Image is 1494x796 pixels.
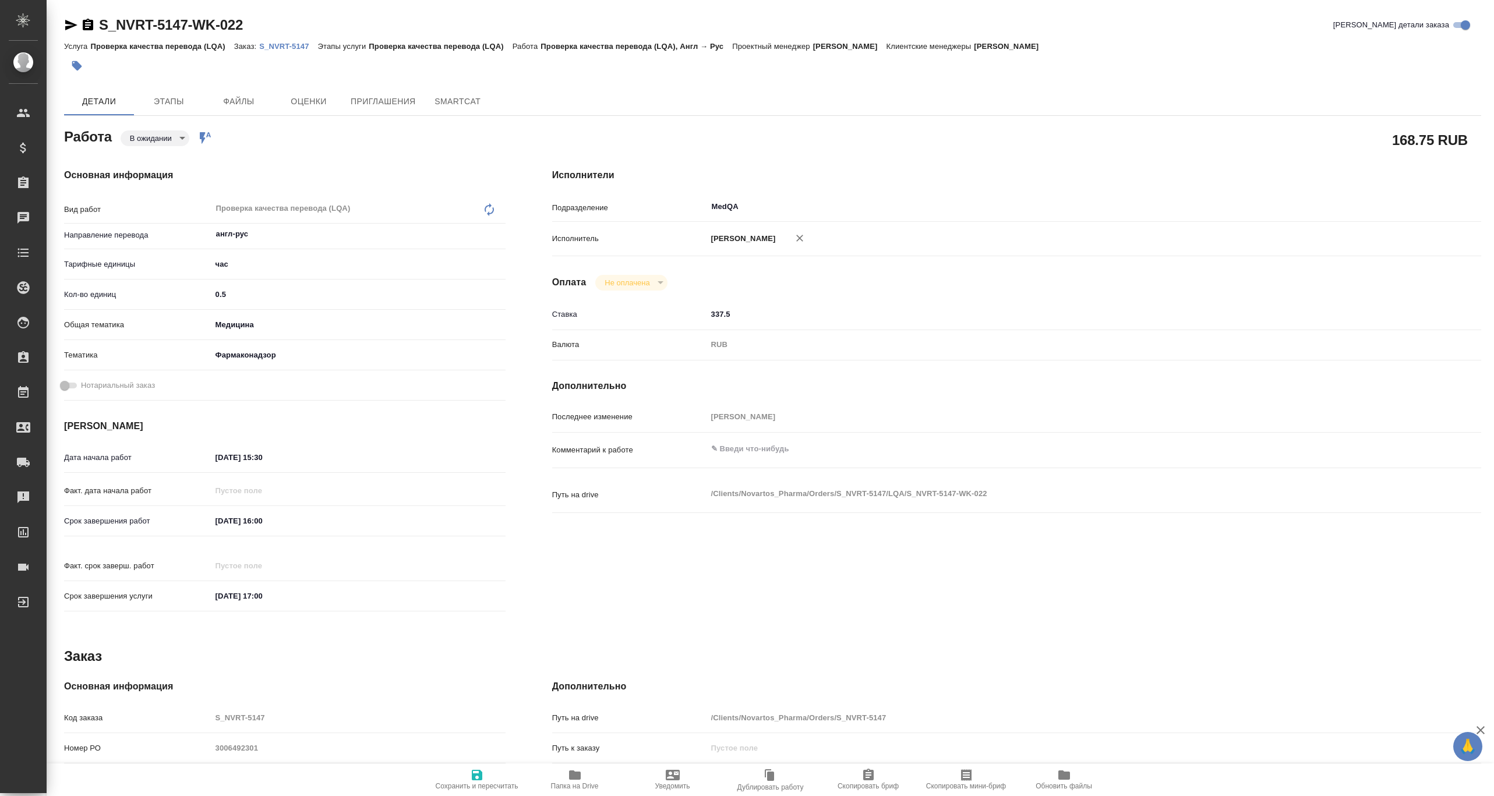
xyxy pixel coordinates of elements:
h4: Основная информация [64,168,506,182]
h4: [PERSON_NAME] [64,419,506,433]
input: Пустое поле [707,709,1404,726]
h4: Оплата [552,275,587,289]
h4: Исполнители [552,168,1481,182]
span: [PERSON_NAME] детали заказа [1333,19,1449,31]
p: Проверка качества перевода (LQA) [90,42,234,51]
span: Дублировать работу [737,783,804,791]
p: Исполнитель [552,233,707,245]
p: [PERSON_NAME] [813,42,886,51]
div: В ожидании [595,275,667,291]
p: Срок завершения услуги [64,590,211,602]
button: Дублировать работу [722,763,820,796]
h4: Дополнительно [552,680,1481,694]
p: [PERSON_NAME] [974,42,1047,51]
p: Тематика [64,349,211,361]
p: Тарифные единицы [64,259,211,270]
span: Скопировать мини-бриф [926,782,1006,790]
input: Пустое поле [211,482,313,499]
div: час [211,254,506,274]
span: Скопировать бриф [838,782,899,790]
button: Скопировать мини-бриф [917,763,1015,796]
span: Сохранить и пересчитать [436,782,518,790]
p: Проверка качества перевода (LQA), Англ → Рус [541,42,732,51]
input: ✎ Введи что-нибудь [211,512,313,529]
button: Скопировать бриф [820,763,917,796]
span: Приглашения [351,94,416,109]
textarea: /Clients/Novartos_Pharma/Orders/S_NVRT-5147/LQA/S_NVRT-5147-WK-022 [707,484,1404,504]
button: Обновить файлы [1015,763,1113,796]
p: Проверка качества перевода (LQA) [369,42,512,51]
input: Пустое поле [211,557,313,574]
p: Срок завершения работ [64,515,211,527]
div: RUB [707,335,1404,355]
p: Направление перевода [64,229,211,241]
span: Этапы [141,94,197,109]
h2: 168.75 RUB [1392,130,1468,150]
p: Кол-во единиц [64,289,211,300]
input: ✎ Введи что-нибудь [707,306,1404,323]
span: Нотариальный заказ [81,380,155,391]
p: Ставка [552,309,707,320]
span: Файлы [211,94,267,109]
input: Пустое поле [707,740,1404,756]
p: Работа [513,42,541,51]
p: Факт. дата начала работ [64,485,211,497]
input: ✎ Введи что-нибудь [211,449,313,466]
div: Медицина [211,315,506,335]
span: Детали [71,94,127,109]
p: Код заказа [64,712,211,724]
div: В ожидании [121,130,189,146]
input: ✎ Введи что-нибудь [211,588,313,604]
p: S_NVRT-5147 [259,42,317,51]
p: Номер РО [64,742,211,754]
button: Уведомить [624,763,722,796]
button: 🙏 [1453,732,1482,761]
button: Сохранить и пересчитать [428,763,526,796]
p: Путь к заказу [552,742,707,754]
button: Не оплачена [601,278,653,288]
button: В ожидании [126,133,175,143]
button: Папка на Drive [526,763,624,796]
p: Последнее изменение [552,411,707,423]
h4: Основная информация [64,680,506,694]
p: Дата начала работ [64,452,211,464]
div: Фармаконадзор [211,345,506,365]
p: Вид работ [64,204,211,215]
h2: Заказ [64,647,102,666]
input: Пустое поле [707,408,1404,425]
button: Open [499,233,501,235]
button: Удалить исполнителя [787,225,813,251]
input: Пустое поле [211,709,506,726]
button: Скопировать ссылку [81,18,95,32]
h4: Дополнительно [552,379,1481,393]
span: 🙏 [1458,734,1478,759]
p: Клиентские менеджеры [886,42,974,51]
input: Пустое поле [211,740,506,756]
p: Этапы услуги [318,42,369,51]
p: [PERSON_NAME] [707,233,776,245]
span: SmartCat [430,94,486,109]
button: Добавить тэг [64,53,90,79]
a: S_NVRT-5147 [259,41,317,51]
input: ✎ Введи что-нибудь [211,286,506,303]
p: Валюта [552,339,707,351]
p: Путь на drive [552,489,707,501]
p: Путь на drive [552,712,707,724]
p: Комментарий к работе [552,444,707,456]
a: S_NVRT-5147-WK-022 [99,17,243,33]
p: Подразделение [552,202,707,214]
p: Факт. срок заверш. работ [64,560,211,572]
span: Уведомить [655,782,690,790]
span: Обновить файлы [1036,782,1092,790]
button: Скопировать ссылку для ЯМессенджера [64,18,78,32]
span: Папка на Drive [551,782,599,790]
span: Оценки [281,94,337,109]
h2: Работа [64,125,112,146]
p: Проектный менеджер [732,42,813,51]
button: Open [1397,206,1400,208]
p: Общая тематика [64,319,211,331]
p: Услуга [64,42,90,51]
p: Заказ: [234,42,259,51]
